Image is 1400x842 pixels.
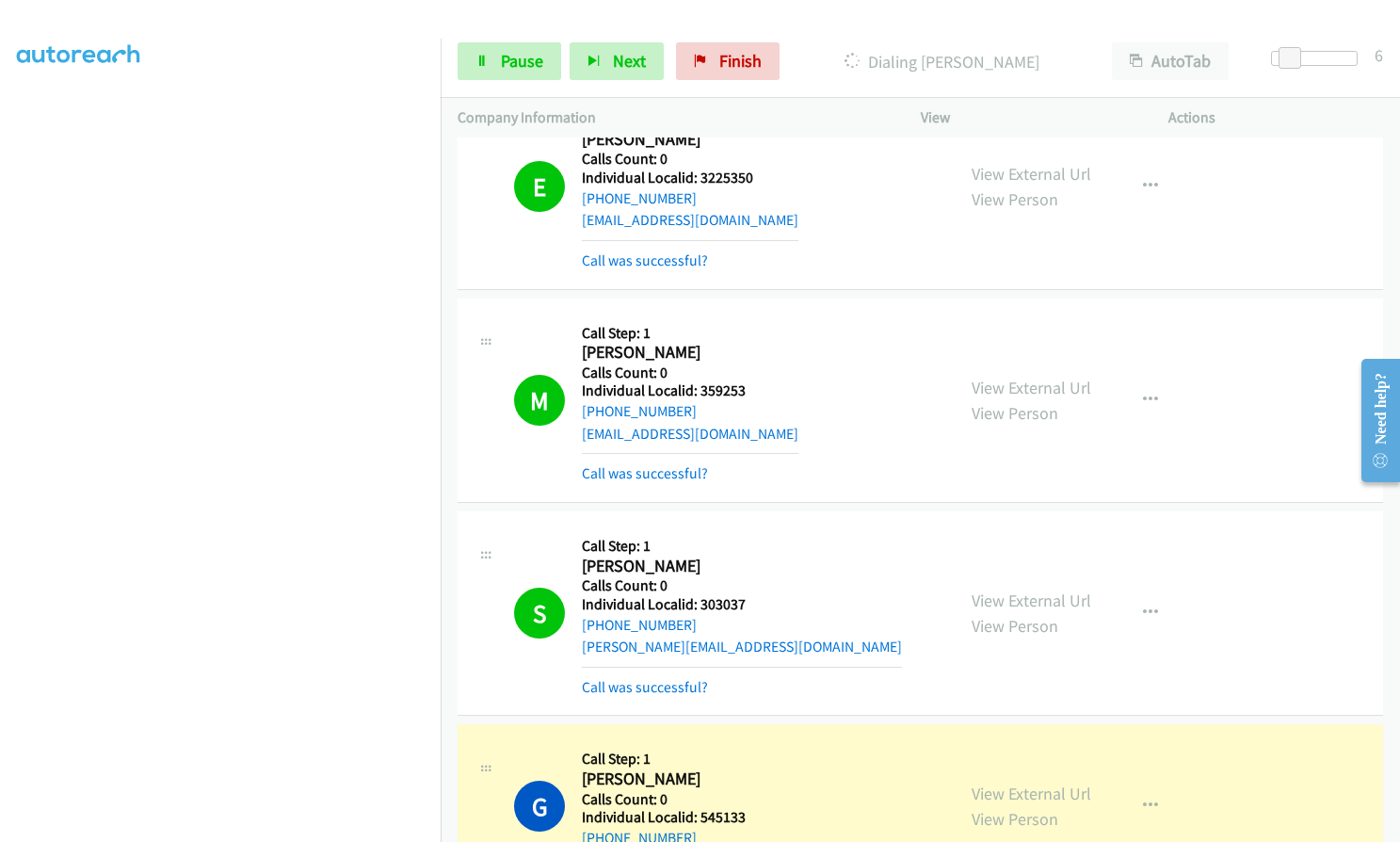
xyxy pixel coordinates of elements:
h2: [PERSON_NAME] [582,342,798,364]
h2: [PERSON_NAME] [582,556,902,577]
a: [PHONE_NUMBER] [582,616,697,634]
h5: Individual Localid: 359253 [582,381,798,400]
h5: Calls Count: 0 [582,364,798,382]
a: View Person [972,615,1058,637]
h5: Individual Localid: 303037 [582,595,902,614]
p: View [921,106,1135,129]
a: View Person [972,402,1058,424]
span: Next [613,50,646,72]
a: View Person [972,188,1058,210]
button: Next [570,42,664,80]
h1: G [514,781,565,832]
a: Pause [458,42,561,80]
a: Call was successful? [582,464,708,482]
a: [PHONE_NUMBER] [582,402,697,420]
button: AutoTab [1112,42,1229,80]
a: View Person [972,808,1058,830]
a: [EMAIL_ADDRESS][DOMAIN_NAME] [582,425,798,443]
p: Company Information [458,106,887,129]
iframe: Resource Center [1345,346,1400,495]
h5: Individual Localid: 545133 [582,808,798,827]
h5: Call Step: 1 [582,324,798,343]
h1: M [514,375,565,426]
a: Call was successful? [582,251,708,269]
h2: [PERSON_NAME] [582,129,798,151]
h5: Individual Localid: 3225350 [582,169,798,187]
h5: Call Step: 1 [582,750,798,769]
a: View External Url [972,377,1091,398]
p: Dialing [PERSON_NAME] [805,49,1078,74]
a: Call was successful? [582,678,708,696]
a: [EMAIL_ADDRESS][DOMAIN_NAME] [582,211,798,229]
h5: Calls Count: 0 [582,576,902,595]
a: [PERSON_NAME][EMAIL_ADDRESS][DOMAIN_NAME] [582,638,902,656]
h5: Call Step: 1 [582,537,902,556]
a: Finish [676,42,780,80]
a: View External Url [972,163,1091,185]
h5: Calls Count: 0 [582,790,798,809]
span: Finish [719,50,762,72]
h1: E [514,161,565,212]
h1: S [514,588,565,639]
div: 6 [1375,42,1383,68]
a: View External Url [972,783,1091,804]
span: Pause [501,50,543,72]
a: [PHONE_NUMBER] [582,189,697,207]
h2: [PERSON_NAME] [582,769,798,790]
a: View External Url [972,590,1091,611]
h5: Calls Count: 0 [582,150,798,169]
p: Actions [1168,106,1383,129]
